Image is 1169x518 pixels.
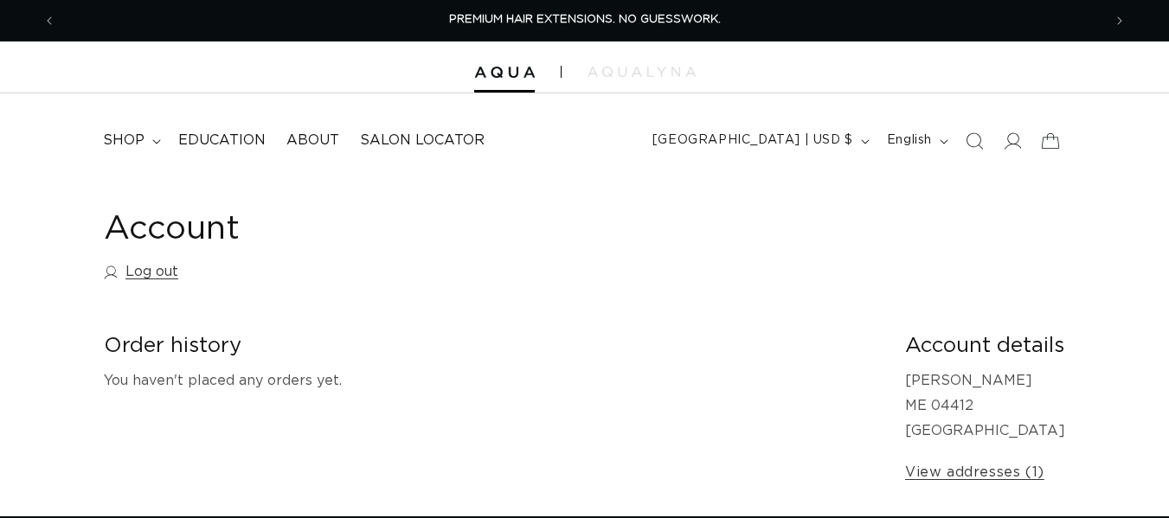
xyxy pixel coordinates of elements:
[652,131,853,150] span: [GEOGRAPHIC_DATA] | USD $
[104,208,1065,251] h1: Account
[286,131,339,150] span: About
[104,259,178,285] a: Log out
[955,122,993,160] summary: Search
[642,125,877,157] button: [GEOGRAPHIC_DATA] | USD $
[168,121,276,160] a: Education
[93,121,168,160] summary: shop
[474,67,535,79] img: Aqua Hair Extensions
[905,333,1065,360] h2: Account details
[276,121,350,160] a: About
[588,67,696,77] img: aqualyna.com
[103,131,145,150] span: shop
[905,368,1065,443] p: [PERSON_NAME] ME 04412 [GEOGRAPHIC_DATA]
[449,14,721,25] span: PREMIUM HAIR EXTENSIONS. NO GUESSWORK.
[1101,4,1139,37] button: Next announcement
[30,4,68,37] button: Previous announcement
[360,131,485,150] span: Salon Locator
[104,333,877,360] h2: Order history
[905,460,1044,485] a: View addresses (1)
[887,131,932,150] span: English
[350,121,495,160] a: Salon Locator
[104,368,877,393] p: You haven't placed any orders yet.
[178,131,266,150] span: Education
[877,125,955,157] button: English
